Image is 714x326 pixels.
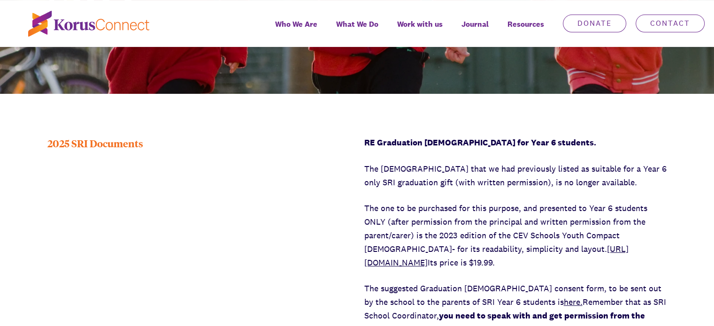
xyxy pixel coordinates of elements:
[636,15,705,32] a: Contact
[364,202,667,269] p: The one to be purchased for this purpose, and presented to Year 6 students ONLY (after permission...
[364,162,667,190] p: The [DEMOGRAPHIC_DATA] that we had previously listed as suitable for a Year 6 only SRI graduation...
[266,13,327,47] a: Who We Are
[452,13,498,47] a: Journal
[498,13,553,47] div: Resources
[397,17,443,31] span: Work with us
[461,17,489,31] span: Journal
[275,17,317,31] span: Who We Are
[28,11,149,37] img: korus-connect%2Fc5177985-88d5-491d-9cd7-4a1febad1357_logo.svg
[364,137,596,148] strong: RE Graduation [DEMOGRAPHIC_DATA] for Year 6 students.
[388,13,452,47] a: Work with us
[563,15,626,32] a: Donate
[336,17,378,31] span: What We Do
[364,243,629,268] a: [URL][DOMAIN_NAME]
[564,296,583,307] a: here.
[327,13,388,47] a: What We Do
